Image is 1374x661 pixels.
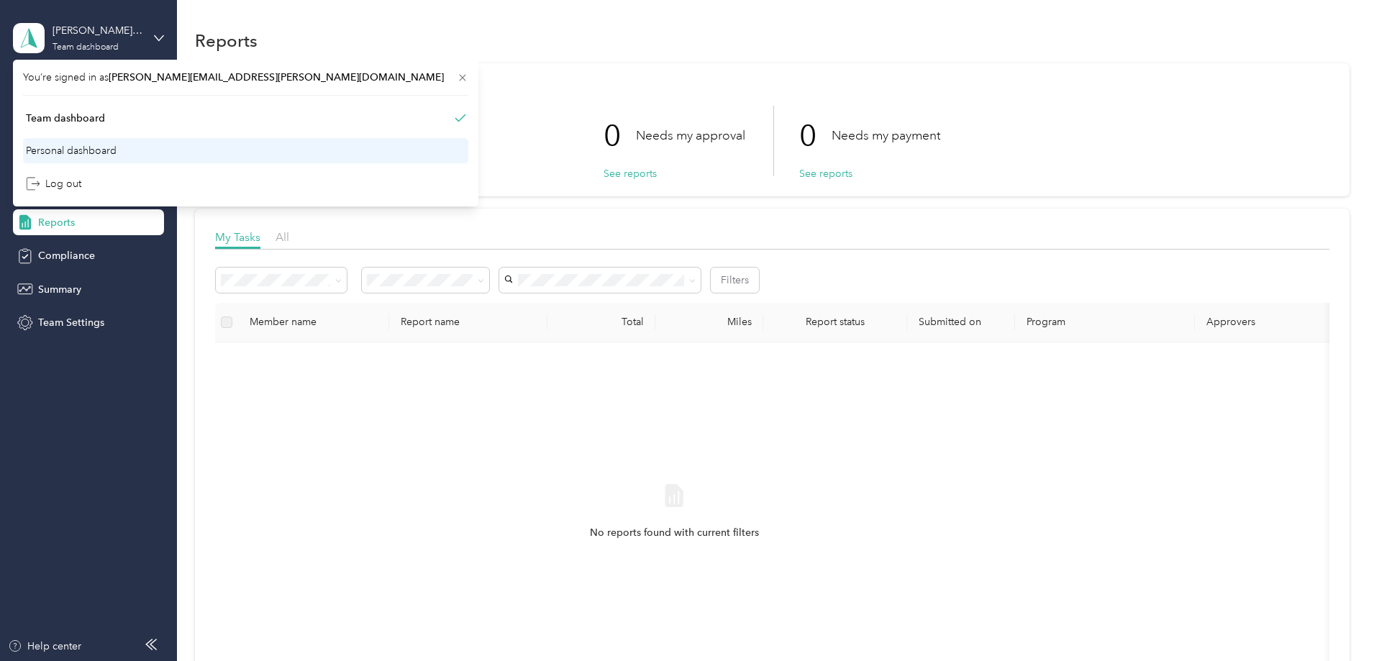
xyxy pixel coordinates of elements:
[38,315,104,330] span: Team Settings
[667,316,752,328] div: Miles
[711,268,759,293] button: Filters
[53,23,142,38] div: [PERSON_NAME][EMAIL_ADDRESS][PERSON_NAME][DOMAIN_NAME]
[26,143,117,158] div: Personal dashboard
[1015,303,1195,342] th: Program
[38,215,75,230] span: Reports
[775,316,896,328] span: Report status
[38,248,95,263] span: Compliance
[559,316,644,328] div: Total
[53,43,119,52] div: Team dashboard
[799,166,852,181] button: See reports
[23,70,468,85] span: You’re signed in as
[195,33,258,48] h1: Reports
[1195,303,1339,342] th: Approvers
[38,282,81,297] span: Summary
[604,106,636,166] p: 0
[26,111,105,126] div: Team dashboard
[1293,580,1374,661] iframe: Everlance-gr Chat Button Frame
[799,106,832,166] p: 0
[832,127,940,145] p: Needs my payment
[389,303,547,342] th: Report name
[907,303,1015,342] th: Submitted on
[215,230,260,244] span: My Tasks
[215,91,1329,106] h1: My Tasks
[8,639,81,654] button: Help center
[250,316,378,328] div: Member name
[604,166,657,181] button: See reports
[590,525,759,541] span: No reports found with current filters
[238,303,389,342] th: Member name
[109,71,444,83] span: [PERSON_NAME][EMAIL_ADDRESS][PERSON_NAME][DOMAIN_NAME]
[276,230,289,244] span: All
[636,127,745,145] p: Needs my approval
[26,176,81,191] div: Log out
